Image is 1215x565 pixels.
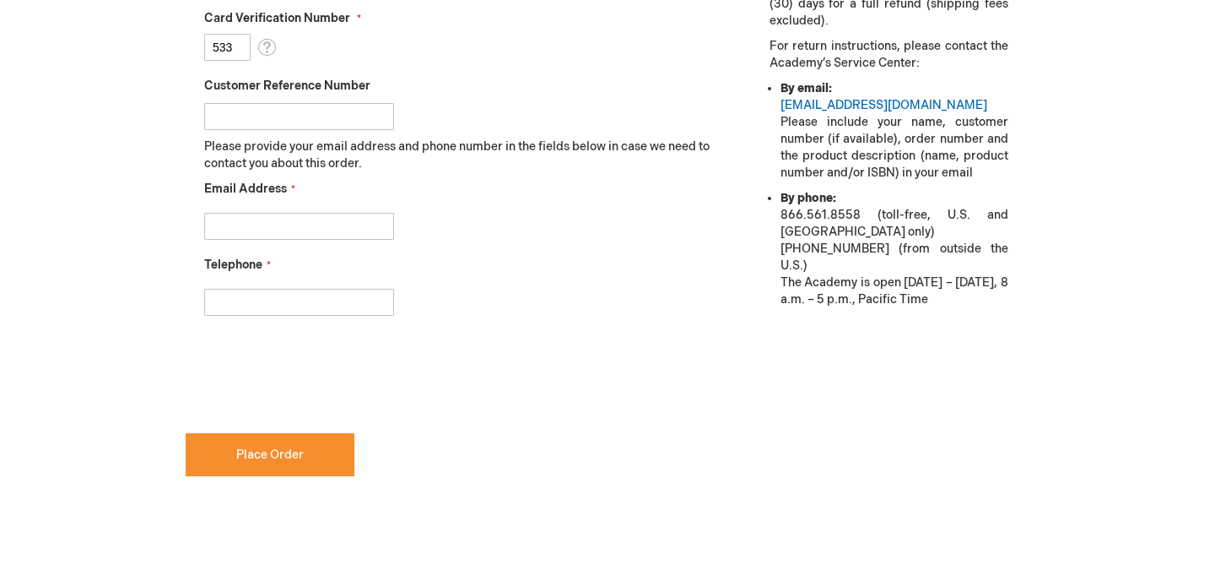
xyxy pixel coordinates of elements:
[204,34,251,61] input: Card Verification Number
[186,343,442,409] iframe: reCAPTCHA
[236,448,304,462] span: Place Order
[780,80,1008,182] li: Please include your name, customer number (if available), order number and the product descriptio...
[204,182,287,196] span: Email Address
[204,139,723,172] p: Please provide your email address and phone number in the fields below in case we need to contact...
[186,433,354,476] button: Place Order
[780,81,832,95] strong: By email:
[780,190,1008,308] li: 866.561.8558 (toll-free, U.S. and [GEOGRAPHIC_DATA] only) [PHONE_NUMBER] (from outside the U.S.) ...
[204,11,350,25] span: Card Verification Number
[204,258,262,272] span: Telephone
[780,98,987,112] a: [EMAIL_ADDRESS][DOMAIN_NAME]
[769,38,1008,72] p: For return instructions, please contact the Academy’s Service Center:
[780,191,836,205] strong: By phone:
[204,79,370,93] span: Customer Reference Number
